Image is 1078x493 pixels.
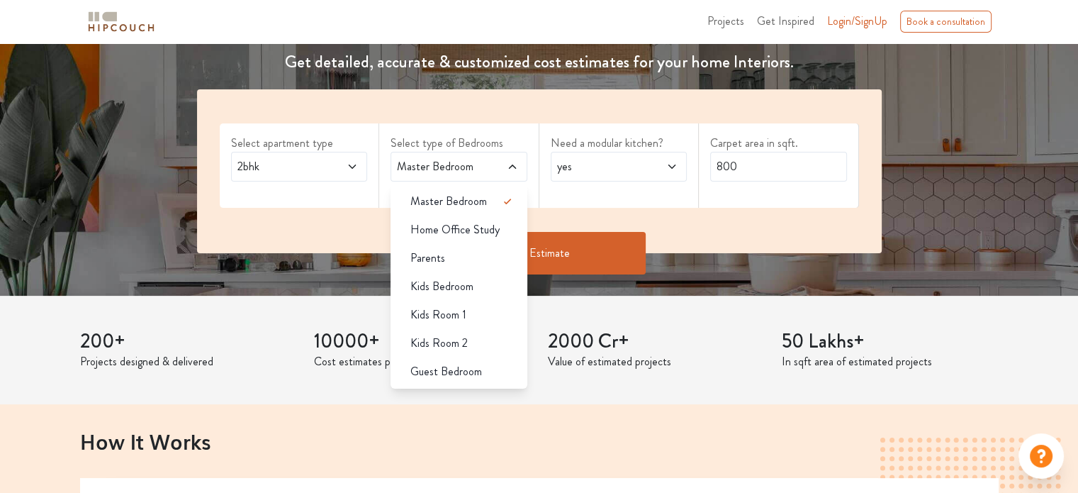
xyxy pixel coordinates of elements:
[80,353,297,370] p: Projects designed & delivered
[314,353,531,370] p: Cost estimates provided
[314,330,531,354] h3: 10000+
[782,353,999,370] p: In sqft area of estimated projects
[707,13,744,29] span: Projects
[900,11,992,33] div: Book a consultation
[231,135,368,152] label: Select apartment type
[410,335,468,352] span: Kids Room 2
[80,429,999,453] h2: How It Works
[548,330,765,354] h3: 2000 Cr+
[235,158,327,175] span: 2bhk
[410,193,487,210] span: Master Bedroom
[391,182,527,196] div: select 1 more room(s)
[757,13,814,29] span: Get Inspired
[782,330,999,354] h3: 50 Lakhs+
[86,9,157,34] img: logo-horizontal.svg
[86,6,157,38] span: logo-horizontal.svg
[710,135,847,152] label: Carpet area in sqft.
[827,13,887,29] span: Login/SignUp
[189,52,890,72] h4: Get detailed, accurate & customized cost estimates for your home Interiors.
[410,306,466,323] span: Kids Room 1
[551,135,687,152] label: Need a modular kitchen?
[410,221,500,238] span: Home Office Study
[554,158,647,175] span: yes
[80,330,297,354] h3: 200+
[410,363,482,380] span: Guest Bedroom
[548,353,765,370] p: Value of estimated projects
[433,232,646,275] button: Get Estimate
[394,158,487,175] span: Master Bedroom
[391,135,527,152] label: Select type of Bedrooms
[410,250,445,267] span: Parents
[410,278,473,295] span: Kids Bedroom
[710,152,847,182] input: Enter area sqft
